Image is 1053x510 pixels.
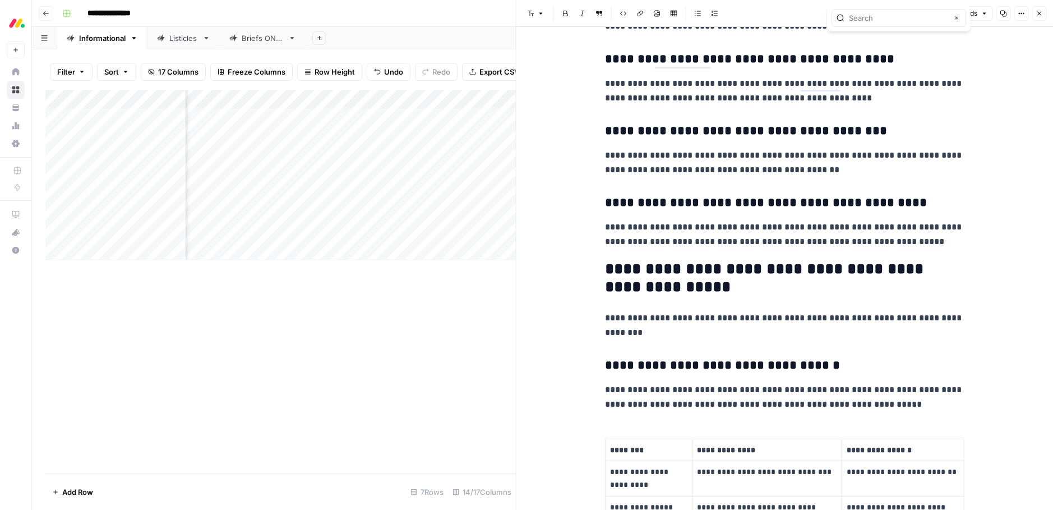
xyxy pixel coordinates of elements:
a: AirOps Academy [7,205,25,223]
button: Add Row [45,483,100,501]
button: Export CSV [462,63,526,81]
a: Informational [57,27,147,49]
button: Redo [415,63,458,81]
button: What's new? [7,223,25,241]
a: Usage [7,117,25,135]
a: Briefs ONLY [220,27,306,49]
div: 7 Rows [406,483,448,501]
button: 17 Columns [141,63,206,81]
button: Freeze Columns [210,63,293,81]
span: Export CSV [479,66,519,77]
span: 17 Columns [158,66,198,77]
img: Monday.com Logo [7,13,27,33]
div: Listicles [169,33,198,44]
span: Add Row [62,486,93,498]
div: What's new? [7,224,24,241]
span: Filter [57,66,75,77]
div: Informational [79,33,126,44]
input: Search [849,12,948,24]
span: Freeze Columns [228,66,285,77]
button: Help + Support [7,241,25,259]
button: Row Height [297,63,362,81]
button: Sort [97,63,136,81]
button: Workspace: Monday.com [7,9,25,37]
button: Filter [50,63,93,81]
a: Listicles [147,27,220,49]
a: Browse [7,81,25,99]
a: Your Data [7,99,25,117]
span: Redo [432,66,450,77]
span: Sort [104,66,119,77]
button: Undo [367,63,410,81]
span: Row Height [315,66,355,77]
a: Settings [7,135,25,153]
span: Undo [384,66,403,77]
div: 14/17 Columns [448,483,516,501]
a: Home [7,63,25,81]
div: Briefs ONLY [242,33,284,44]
